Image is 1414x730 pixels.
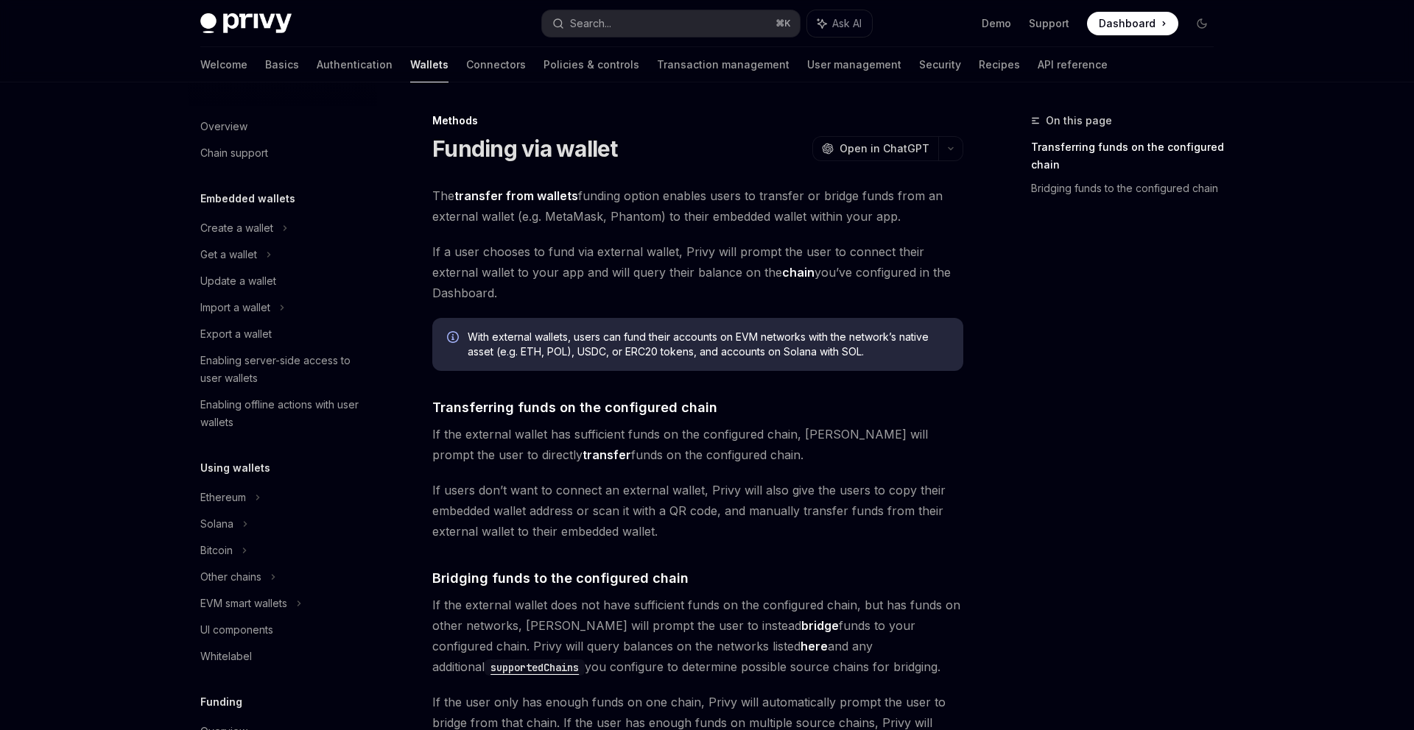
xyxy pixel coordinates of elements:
a: Basics [265,47,299,82]
a: API reference [1038,47,1108,82]
button: Toggle dark mode [1190,12,1214,35]
div: Import a wallet [200,299,270,316]
a: Security [919,47,961,82]
h5: Using wallets [200,459,270,477]
button: Ask AI [807,10,872,37]
svg: Info [447,331,462,346]
a: Demo [982,16,1011,31]
h5: Embedded wallets [200,190,295,208]
a: Welcome [200,47,247,82]
div: Bitcoin [200,542,233,559]
span: On this page [1046,112,1112,130]
a: Connectors [466,47,526,82]
a: Wallets [410,47,449,82]
div: Enabling offline actions with user wallets [200,396,368,431]
span: Ask AI [832,16,862,31]
div: Solana [200,515,233,533]
div: Get a wallet [200,246,257,263]
a: Support [1029,16,1069,31]
a: Transferring funds on the configured chain [1031,135,1225,177]
a: Export a wallet [189,321,377,347]
a: Enabling server-side access to user wallets [189,347,377,391]
a: User management [807,47,901,82]
a: Policies & controls [544,47,639,82]
span: The funding option enables users to transfer or bridge funds from an external wallet (e.g. MetaMa... [432,185,963,227]
a: UI components [189,617,377,643]
div: Enabling server-side access to user wallets [200,352,368,387]
a: Bridging funds to the configured chain [1031,177,1225,200]
h5: Funding [200,693,242,711]
a: Recipes [979,47,1020,82]
span: With external wallets, users can fund their accounts on EVM networks with the network’s native as... [468,330,949,359]
span: If the external wallet has sufficient funds on the configured chain, [PERSON_NAME] will prompt th... [432,424,963,465]
strong: bridge [801,618,839,633]
a: Update a wallet [189,268,377,294]
span: Bridging funds to the configured chain [432,568,689,588]
a: Overview [189,113,377,140]
span: If users don’t want to connect an external wallet, Privy will also give the users to copy their e... [432,480,963,542]
div: Update a wallet [200,272,276,290]
div: Methods [432,113,963,128]
a: Enabling offline actions with user wallets [189,391,377,436]
div: Whitelabel [200,648,252,665]
div: Chain support [200,144,268,162]
a: Transaction management [657,47,789,82]
a: Authentication [317,47,393,82]
a: Chain support [189,140,377,166]
span: Transferring funds on the configured chain [432,397,717,417]
div: Overview [200,118,247,135]
a: Dashboard [1087,12,1178,35]
a: chain [782,265,815,280]
button: Open in ChatGPT [812,136,938,161]
div: Search... [570,15,611,32]
h1: Funding via wallet [432,135,618,162]
div: Ethereum [200,489,246,506]
a: supportedChains [485,659,585,674]
code: supportedChains [485,659,585,676]
div: Create a wallet [200,219,273,237]
div: Other chains [200,568,261,586]
span: Dashboard [1099,16,1156,31]
img: dark logo [200,13,292,34]
button: Search...⌘K [542,10,800,37]
a: here [801,639,828,654]
a: Whitelabel [189,643,377,670]
span: If a user chooses to fund via external wallet, Privy will prompt the user to connect their extern... [432,241,963,303]
span: If the external wallet does not have sufficient funds on the configured chain, but has funds on o... [432,595,963,677]
div: EVM smart wallets [200,595,287,612]
div: UI components [200,621,273,639]
span: ⌘ K [775,18,791,29]
span: Open in ChatGPT [840,141,929,156]
strong: transfer [583,447,631,462]
div: Export a wallet [200,325,272,343]
strong: transfer from wallets [454,188,578,203]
